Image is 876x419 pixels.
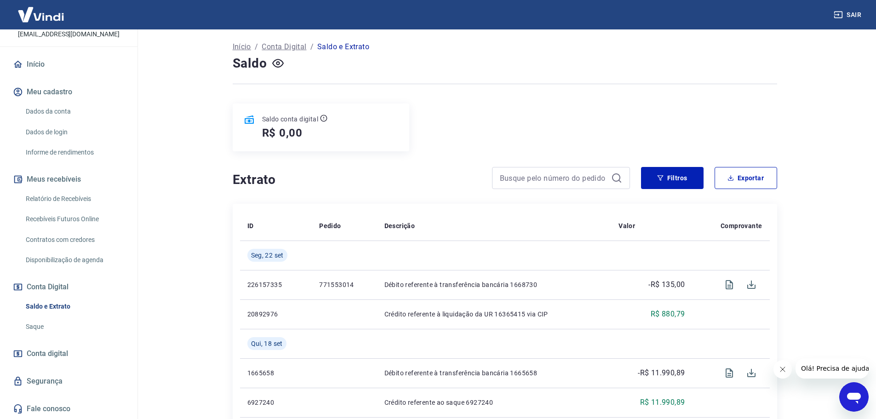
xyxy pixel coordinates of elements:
[11,277,126,297] button: Conta Digital
[27,347,68,360] span: Conta digital
[648,279,685,290] p: -R$ 135,00
[317,41,369,52] p: Saldo e Extrato
[718,274,740,296] span: Visualizar
[773,360,792,379] iframe: Fechar mensagem
[22,317,126,336] a: Saque
[651,309,685,320] p: R$ 880,79
[718,362,740,384] span: Visualizar
[384,368,604,378] p: Débito referente à transferência bancária 1665658
[319,280,369,289] p: 771553014
[262,41,306,52] a: Conta Digital
[500,171,607,185] input: Busque pelo número do pedido
[384,310,604,319] p: Crédito referente à liquidação da UR 16365415 via CIP
[638,367,685,379] p: -R$ 11.990,89
[6,6,77,14] span: Olá! Precisa de ajuda?
[384,280,604,289] p: Débito referente à transferência bancária 1668730
[22,143,126,162] a: Informe de rendimentos
[251,339,283,348] span: Qui, 18 set
[247,398,305,407] p: 6927240
[251,251,284,260] span: Seg, 22 set
[11,0,71,29] img: Vindi
[22,251,126,270] a: Disponibilização de agenda
[247,221,254,230] p: ID
[247,368,305,378] p: 1665658
[22,297,126,316] a: Saldo e Extrato
[319,221,341,230] p: Pedido
[11,54,126,75] a: Início
[11,371,126,391] a: Segurança
[839,382,869,412] iframe: Botão para abrir a janela de mensagens
[740,362,762,384] span: Download
[384,221,415,230] p: Descrição
[247,310,305,319] p: 20892976
[618,221,635,230] p: Valor
[11,399,126,419] a: Fale conosco
[22,102,126,121] a: Dados da conta
[22,189,126,208] a: Relatório de Recebíveis
[22,230,126,249] a: Contratos com credores
[233,54,267,73] h4: Saldo
[310,41,314,52] p: /
[262,126,303,140] h5: R$ 0,00
[11,82,126,102] button: Meu cadastro
[233,41,251,52] a: Início
[18,29,120,39] p: [EMAIL_ADDRESS][DOMAIN_NAME]
[740,274,762,296] span: Download
[255,41,258,52] p: /
[721,221,762,230] p: Comprovante
[640,397,685,408] p: R$ 11.990,89
[233,171,481,189] h4: Extrato
[22,123,126,142] a: Dados de login
[715,167,777,189] button: Exportar
[796,358,869,379] iframe: Mensagem da empresa
[832,6,865,23] button: Sair
[22,210,126,229] a: Recebíveis Futuros Online
[262,115,319,124] p: Saldo conta digital
[641,167,704,189] button: Filtros
[11,169,126,189] button: Meus recebíveis
[247,280,305,289] p: 226157335
[384,398,604,407] p: Crédito referente ao saque 6927240
[11,344,126,364] a: Conta digital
